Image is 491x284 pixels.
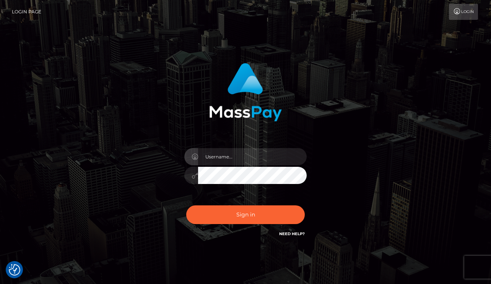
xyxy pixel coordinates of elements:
[198,148,307,165] input: Username...
[9,264,20,276] img: Revisit consent button
[9,264,20,276] button: Consent Preferences
[449,4,478,20] a: Login
[12,4,41,20] a: Login Page
[209,63,282,121] img: MassPay Login
[279,231,305,236] a: Need Help?
[186,205,305,224] button: Sign in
